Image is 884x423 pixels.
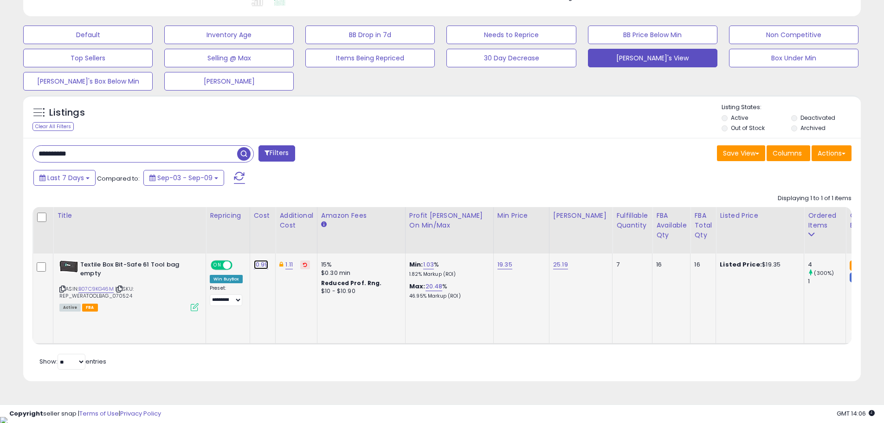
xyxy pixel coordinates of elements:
div: Fulfillable Quantity [616,211,648,230]
div: Title [57,211,202,221]
span: OFF [231,261,246,269]
div: Listed Price [720,211,800,221]
button: Non Competitive [729,26,858,44]
button: Items Being Repriced [305,49,435,67]
div: $0.30 min [321,269,398,277]
th: The percentage added to the cost of goods (COGS) that forms the calculator for Min & Max prices. [405,207,493,254]
span: FBA [82,304,98,312]
div: seller snap | | [9,410,161,418]
button: Sep-03 - Sep-09 [143,170,224,186]
small: (300%) [814,269,834,277]
a: 10.99 [254,260,269,269]
div: 7 [616,260,645,269]
div: Amazon Fees [321,211,401,221]
div: Cost [254,211,272,221]
button: [PERSON_NAME]'s View [588,49,717,67]
b: Max: [409,282,426,291]
label: Deactivated [800,114,835,122]
div: $10 - $10.90 [321,287,398,295]
a: 1.03 [423,260,434,269]
div: FBA Total Qty [694,211,712,240]
div: Clear All Filters [32,122,74,131]
div: Additional Cost [279,211,313,230]
span: Columns [773,149,802,158]
p: 46.95% Markup (ROI) [409,293,486,299]
div: ASIN: [59,260,199,310]
div: % [409,260,486,278]
div: FBA Available Qty [656,211,686,240]
button: Last 7 Days [33,170,96,186]
strong: Copyright [9,409,43,418]
div: 1 [808,277,845,286]
button: BB Price Below Min [588,26,717,44]
b: Listed Price: [720,260,762,269]
a: 25.19 [553,260,568,269]
button: Filters [258,145,295,162]
div: 16 [656,260,683,269]
span: Show: entries [39,357,106,366]
div: Profit [PERSON_NAME] on Min/Max [409,211,490,230]
b: Min: [409,260,423,269]
b: Textile Box Bit-Safe 61 Tool bag empty [80,260,193,280]
a: 20.48 [426,282,443,291]
div: 4 [808,260,845,269]
span: Sep-03 - Sep-09 [157,173,213,182]
label: Active [731,114,748,122]
div: Displaying 1 to 1 of 1 items [778,194,852,203]
div: 16 [694,260,709,269]
img: 51krrwotCfL._SL40_.jpg [59,260,78,273]
button: [PERSON_NAME] [164,72,294,91]
a: B07C9KG46M [78,285,114,293]
span: ON [212,261,223,269]
button: Save View [717,145,765,161]
button: Inventory Age [164,26,294,44]
label: Out of Stock [731,124,765,132]
button: Selling @ Max [164,49,294,67]
a: Terms of Use [79,409,119,418]
button: Top Sellers [23,49,153,67]
button: Actions [812,145,852,161]
div: % [409,282,486,299]
span: | SKU: REP_WERATOOLBAG_070524 [59,285,134,299]
div: $19.35 [720,260,797,269]
h5: Listings [49,106,85,119]
a: 19.35 [497,260,512,269]
div: [PERSON_NAME] [553,211,608,221]
button: Needs to Reprice [446,26,576,44]
div: Win BuyBox [210,275,243,283]
button: Box Under Min [729,49,858,67]
button: Columns [767,145,810,161]
div: Repricing [210,211,246,221]
a: Privacy Policy [120,409,161,418]
div: Preset: [210,285,243,306]
button: Default [23,26,153,44]
div: Min Price [497,211,545,221]
a: 1.11 [285,260,293,269]
span: 2025-09-17 14:06 GMT [837,409,875,418]
button: 30 Day Decrease [446,49,576,67]
div: Ordered Items [808,211,842,230]
small: FBA [850,260,867,271]
p: 1.82% Markup (ROI) [409,271,486,278]
button: BB Drop in 7d [305,26,435,44]
small: Amazon Fees. [321,221,327,229]
span: Last 7 Days [47,173,84,182]
button: [PERSON_NAME]'s Box Below Min [23,72,153,91]
p: Listing States: [722,103,861,112]
div: 15% [321,260,398,269]
span: Compared to: [97,174,140,183]
b: Reduced Prof. Rng. [321,279,382,287]
small: FBM [850,273,868,282]
span: All listings currently available for purchase on Amazon [59,304,81,312]
label: Archived [800,124,826,132]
